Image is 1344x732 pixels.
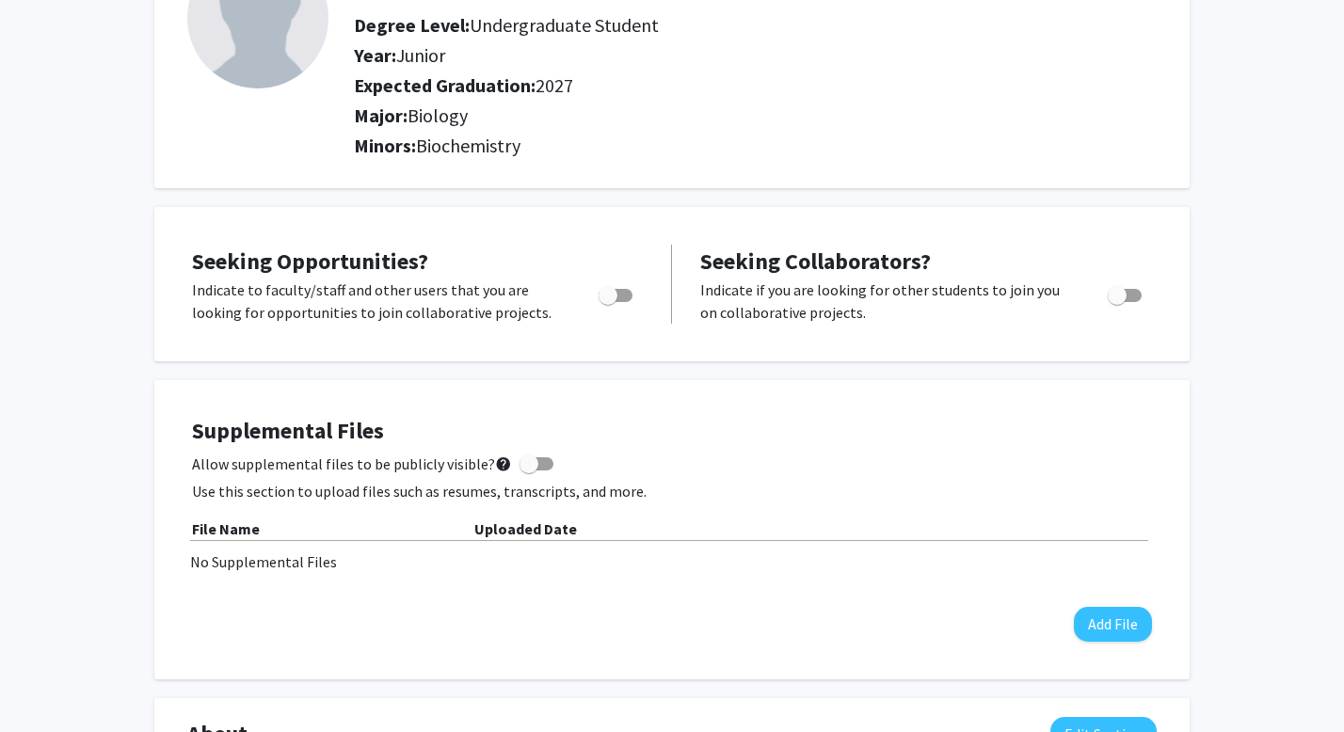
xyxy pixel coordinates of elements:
p: Indicate if you are looking for other students to join you on collaborative projects. [700,278,1072,324]
mat-icon: help [495,453,512,475]
h2: Major: [354,104,1157,127]
span: Biology [408,103,468,127]
span: 2027 [536,73,573,97]
span: Seeking Opportunities? [192,247,428,276]
button: Add File [1074,607,1152,642]
p: Indicate to faculty/staff and other users that you are looking for opportunities to join collabor... [192,278,563,324]
h2: Degree Level: [354,14,1026,37]
span: Biochemistry [416,134,520,157]
div: Toggle [1100,278,1152,307]
h2: Minors: [354,135,1157,157]
div: No Supplemental Files [190,550,1154,573]
h4: Supplemental Files [192,418,1152,445]
p: Use this section to upload files such as resumes, transcripts, and more. [192,480,1152,502]
span: Allow supplemental files to be publicly visible? [192,453,512,475]
span: Undergraduate Student [470,13,659,37]
b: Uploaded Date [474,519,577,538]
h2: Expected Graduation: [354,74,1026,97]
h2: Year: [354,44,1026,67]
b: File Name [192,519,260,538]
iframe: Chat [14,647,80,718]
span: Seeking Collaborators? [700,247,931,276]
span: Junior [396,43,445,67]
div: Toggle [591,278,643,307]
